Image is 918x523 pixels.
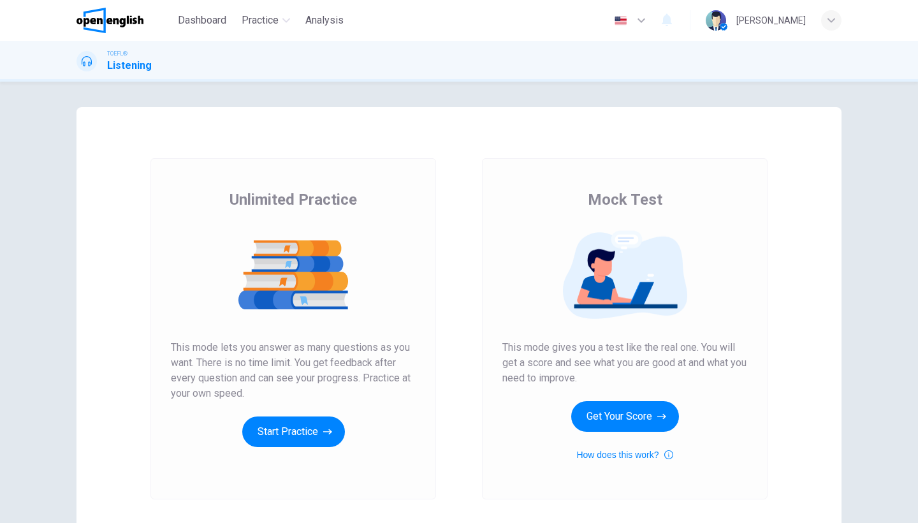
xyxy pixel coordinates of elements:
[571,401,679,432] button: Get Your Score
[76,8,143,33] img: OpenEnglish logo
[502,340,747,386] span: This mode gives you a test like the real one. You will get a score and see what you are good at a...
[173,9,231,32] button: Dashboard
[229,189,357,210] span: Unlimited Practice
[613,16,629,26] img: en
[107,58,152,73] h1: Listening
[300,9,349,32] button: Analysis
[242,416,345,447] button: Start Practice
[237,9,295,32] button: Practice
[588,189,662,210] span: Mock Test
[242,13,279,28] span: Practice
[576,447,673,462] button: How does this work?
[305,13,344,28] span: Analysis
[706,10,726,31] img: Profile picture
[736,13,806,28] div: [PERSON_NAME]
[171,340,416,401] span: This mode lets you answer as many questions as you want. There is no time limit. You get feedback...
[107,49,127,58] span: TOEFL®
[178,13,226,28] span: Dashboard
[76,8,173,33] a: OpenEnglish logo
